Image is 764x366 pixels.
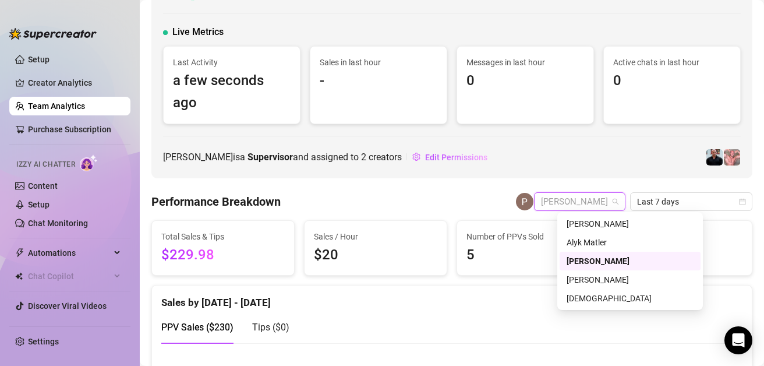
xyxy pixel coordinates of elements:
[28,301,107,311] a: Discover Viral Videos
[466,230,590,243] span: Number of PPVs Sold
[314,230,437,243] span: Sales / Hour
[28,244,111,262] span: Automations
[28,101,85,111] a: Team Analytics
[613,56,731,69] span: Active chats in last hour
[28,267,111,286] span: Chat Copilot
[28,73,121,92] a: Creator Analytics
[560,214,701,233] div: Jessica Florita
[15,248,24,258] span: thunderbolt
[15,272,23,280] img: Chat Copilot
[314,244,437,266] span: $20
[466,70,584,92] span: 0
[567,217,694,230] div: [PERSON_NAME]
[613,70,731,92] span: 0
[320,56,437,69] span: Sales in last hour
[28,181,58,191] a: Content
[560,252,701,270] div: Patty
[173,56,291,69] span: Last Activity
[560,270,701,289] div: Jessa
[9,28,97,40] img: logo-BBDzfeDw.svg
[252,322,289,333] span: Tips ( $0 )
[567,292,694,305] div: [DEMOGRAPHIC_DATA]
[724,326,752,354] div: Open Intercom Messenger
[567,273,694,286] div: [PERSON_NAME]
[28,219,88,228] a: Chat Monitoring
[320,70,437,92] span: -
[28,337,59,346] a: Settings
[739,198,746,205] span: calendar
[706,149,723,166] img: White.Rhino
[163,150,402,164] span: [PERSON_NAME] is a and assigned to creators
[28,55,49,64] a: Setup
[161,322,234,333] span: PPV Sales ( $230 )
[637,193,745,210] span: Last 7 days
[466,56,584,69] span: Messages in last hour
[80,154,98,171] img: AI Chatter
[247,152,293,163] b: Supervisor
[466,244,590,266] span: 5
[425,153,487,162] span: Edit Permissions
[161,286,742,311] div: Sales by [DATE] - [DATE]
[28,125,111,134] a: Purchase Subscription
[172,25,224,39] span: Live Metrics
[161,230,285,243] span: Total Sales & Tips
[567,255,694,268] div: [PERSON_NAME]
[560,289,701,308] div: Nabi
[560,233,701,252] div: Alyk Matler
[724,149,740,166] img: White
[412,148,488,167] button: Edit Permissions
[161,244,285,266] span: $229.98
[151,193,281,210] h4: Performance Breakdown
[541,193,618,210] span: Patty
[173,70,291,114] span: a few seconds ago
[516,193,533,210] img: Patty
[361,152,366,163] span: 2
[16,159,75,170] span: Izzy AI Chatter
[28,200,49,209] a: Setup
[567,236,694,249] div: Alyk Matler
[412,153,420,161] span: setting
